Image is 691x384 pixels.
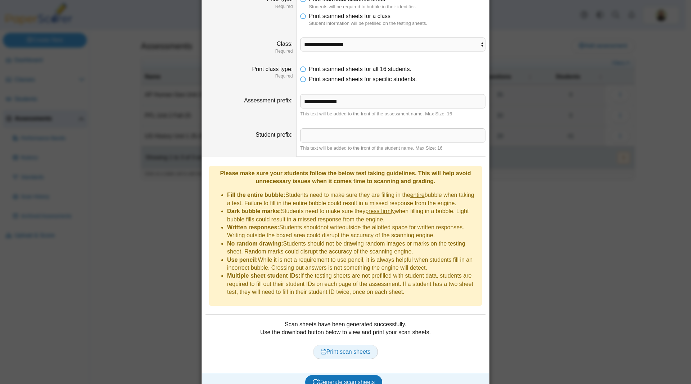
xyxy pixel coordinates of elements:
[410,192,425,198] u: entire
[320,224,342,230] u: not write
[313,345,378,359] a: Print scan sheets
[220,170,471,184] b: Please make sure your students follow the below test taking guidelines. This will help avoid unne...
[300,145,485,151] div: This text will be added to the front of the student name. Max Size: 16
[227,256,478,272] li: While it is not a requirement to use pencil, it is always helpful when students fill in an incorr...
[244,97,293,103] label: Assessment prefix
[206,4,293,10] dfn: Required
[277,41,293,47] label: Class
[309,76,417,82] span: Print scanned sheets for specific students.
[206,73,293,79] dfn: Required
[227,192,285,198] b: Fill the entire bubble:
[206,48,293,54] dfn: Required
[227,208,281,214] b: Dark bubble marks:
[309,66,411,72] span: Print scanned sheets for all 16 students.
[309,13,390,19] span: Print scanned sheets for a class
[365,208,395,214] u: press firmly
[309,20,485,27] dfn: Student information will be prefilled on the testing sheets.
[227,191,478,207] li: Students need to make sure they are filling in the bubble when taking a test. Failure to fill in ...
[256,132,293,138] label: Student prefix
[227,224,478,240] li: Students should outside the allotted space for written responses. Writing outside the boxed area ...
[227,224,279,230] b: Written responses:
[227,240,478,256] li: Students should not be drawing random images or marks on the testing sheet. Random marks could di...
[227,240,283,247] b: No random drawing:
[252,66,293,72] label: Print class type
[227,257,258,263] b: Use pencil:
[206,321,485,367] div: Scan sheets have been generated successfully. Use the download button below to view and print you...
[309,4,485,10] dfn: Students will be required to bubble in their identifier.
[300,111,485,117] div: This text will be added to the front of the assessment name. Max Size: 16
[321,349,371,355] span: Print scan sheets
[227,207,478,224] li: Students need to make sure they when filling in a bubble. Light bubble fills could result in a mi...
[227,273,301,279] b: Multiple sheet student IDs:
[227,272,478,296] li: If the testing sheets are not prefilled with student data, students are required to fill out thei...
